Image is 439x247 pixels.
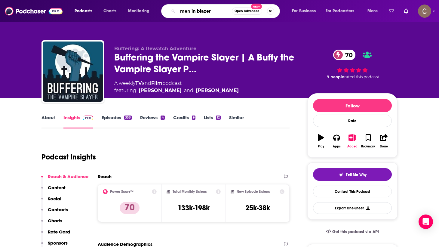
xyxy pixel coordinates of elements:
img: tell me why sparkle [339,172,343,177]
p: Sponsors [48,240,68,246]
div: Play [318,145,324,148]
p: Charts [48,218,62,224]
h3: 25k-38k [245,203,270,212]
button: Contacts [41,207,68,218]
span: and [142,80,151,86]
a: 70 [333,50,356,60]
button: Content [41,185,66,196]
button: Export One-Sheet [313,202,392,214]
h2: Total Monthly Listens [173,190,207,194]
span: New [251,4,262,9]
h2: Audience Demographics [98,241,152,247]
h2: New Episode Listens [237,190,270,194]
a: Contact This Podcast [313,186,392,197]
span: featuring [114,87,239,94]
p: Social [48,196,61,202]
button: open menu [363,6,385,16]
span: Tell Me Why [346,172,367,177]
button: open menu [124,6,157,16]
div: Search podcasts, credits, & more... [167,4,286,18]
button: open menu [70,6,100,16]
p: Contacts [48,207,68,212]
p: Reach & Audience [48,174,88,179]
span: rated this podcast [344,75,379,79]
div: 9 [192,116,195,120]
span: For Podcasters [326,7,355,15]
button: Reach & Audience [41,174,88,185]
button: open menu [288,6,323,16]
div: Apps [333,145,341,148]
a: Episodes358 [102,115,132,128]
a: Lists12 [204,115,221,128]
button: tell me why sparkleTell Me Why [313,168,392,181]
button: Follow [313,99,392,112]
img: Podchaser - Follow, Share and Rate Podcasts [5,5,63,17]
a: Similar [229,115,244,128]
h1: Podcast Insights [41,153,96,162]
span: 9 people [327,75,344,79]
button: Rate Card [41,229,70,240]
button: Apps [329,130,344,152]
button: open menu [322,6,363,16]
div: Bookmark [361,145,375,148]
a: InsightsPodchaser Pro [63,115,93,128]
button: Show profile menu [418,5,431,18]
div: Added [347,145,358,148]
input: Search podcasts, credits, & more... [178,6,232,16]
h2: Reach [98,174,112,179]
img: User Profile [418,5,431,18]
span: Buffering: A Rewatch Adventure [114,46,196,51]
a: Jenny Owen Youngs [139,87,182,94]
a: Kristin Russo [196,87,239,94]
p: 70 [120,202,140,214]
button: Share [376,130,392,152]
p: Rate Card [48,229,70,235]
a: Charts [100,6,120,16]
button: Social [41,196,61,207]
span: and [184,87,193,94]
button: Open AdvancedNew [232,8,262,15]
a: Credits9 [173,115,195,128]
span: Open Advanced [235,10,259,13]
p: Content [48,185,66,190]
a: Film [151,80,162,86]
span: 70 [339,50,356,60]
span: For Business [292,7,316,15]
div: Rate [313,115,392,127]
a: Show notifications dropdown [386,6,397,16]
button: Play [313,130,329,152]
span: Charts [103,7,116,15]
button: Added [345,130,360,152]
div: 358 [124,116,132,120]
a: Reviews4 [140,115,164,128]
a: TV [135,80,142,86]
h2: Power Score™ [110,190,134,194]
h3: 133k-198k [178,203,210,212]
div: Share [380,145,388,148]
button: Bookmark [360,130,376,152]
div: 12 [216,116,221,120]
img: Buffering the Vampire Slayer | A Buffy the Vampire Slayer Podcast [43,42,103,102]
span: Logged in as clay.bolton [418,5,431,18]
div: 4 [161,116,164,120]
span: Get this podcast via API [332,229,379,234]
div: Open Intercom Messenger [419,215,433,229]
a: About [41,115,55,128]
a: Get this podcast via API [321,224,384,239]
span: Monitoring [128,7,149,15]
span: More [367,7,378,15]
a: Show notifications dropdown [401,6,411,16]
div: A weekly podcast [114,80,239,94]
button: Charts [41,218,62,229]
div: 70 9 peoplerated this podcast [307,46,398,83]
img: Podchaser Pro [83,116,93,120]
span: Podcasts [75,7,92,15]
